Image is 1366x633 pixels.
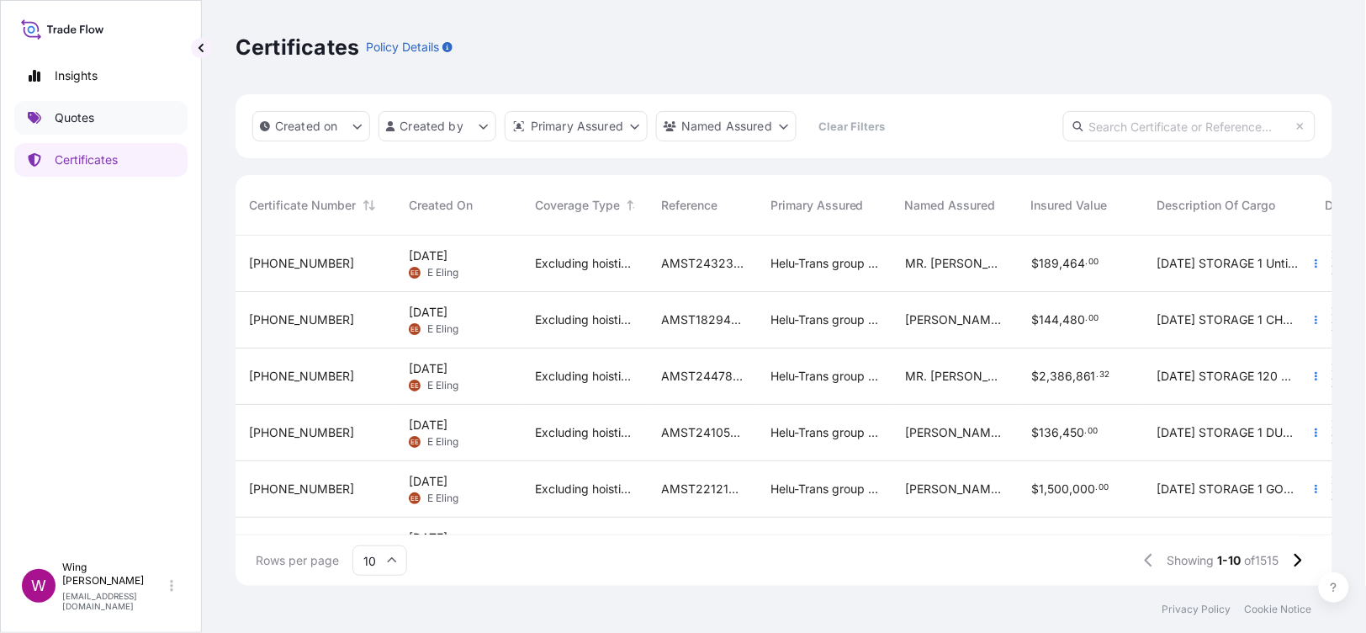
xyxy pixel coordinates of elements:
[14,101,188,135] a: Quotes
[249,311,354,328] span: [PHONE_NUMBER]
[1086,259,1088,265] span: .
[1097,372,1099,378] span: .
[1100,372,1110,378] span: 32
[249,368,354,385] span: [PHONE_NUMBER]
[400,118,464,135] p: Created by
[656,111,797,141] button: cargoOwner Filter options
[905,255,1004,272] span: MR. [PERSON_NAME] (AMST243235PTPT)
[1031,258,1039,269] span: $
[1089,316,1099,322] span: 00
[505,111,648,141] button: distributor Filter options
[410,490,419,507] span: EE
[535,424,634,441] span: Excluding hoisting
[1039,483,1044,495] span: 1
[275,118,338,135] p: Created on
[249,481,354,497] span: [PHONE_NUMBER]
[661,368,744,385] span: AMST244788INLR
[62,591,167,611] p: [EMAIL_ADDRESS][DOMAIN_NAME]
[31,577,46,594] span: W
[249,424,354,441] span: [PHONE_NUMBER]
[427,322,458,336] span: E Eling
[409,360,447,377] span: [DATE]
[905,197,996,214] span: Named Assured
[770,311,878,328] span: Helu-Trans group of companies and their subsidiaries
[427,435,458,449] span: E Eling
[379,111,496,141] button: createdBy Filter options
[427,379,458,392] span: E Eling
[409,197,473,214] span: Created On
[62,561,167,588] p: Wing [PERSON_NAME]
[1218,552,1242,569] span: 1-10
[1085,428,1088,434] span: .
[535,481,634,497] span: Excluding hoisting
[905,368,1004,385] span: MR. [PERSON_NAME] (AMST244788INLR)
[1046,370,1050,382] span: ,
[14,143,188,177] a: Certificates
[1157,255,1299,272] span: [DATE] STORAGE 1 Untitlled [DATE] BY [PERSON_NAME] SG 240715008 SGD 11 045 00 2 Untitlled [DATE] ...
[535,311,634,328] span: Excluding hoisting
[661,197,717,214] span: Reference
[1086,316,1088,322] span: .
[905,424,1004,441] span: [PERSON_NAME] (AMST241050PTPT)
[252,111,370,141] button: createdOn Filter options
[249,255,354,272] span: [PHONE_NUMBER]
[1157,481,1299,497] span: [DATE] STORAGE 1 GOLD FISH BY [PERSON_NAME] [PERSON_NAME] 220121010 SGD 1 200 000 00 2 WATERFALL ...
[249,197,356,214] span: Certificate Number
[905,311,1004,328] span: [PERSON_NAME] (AMST182948SWSW)
[14,59,188,93] a: Insights
[1039,370,1046,382] span: 2
[410,434,419,450] span: EE
[427,492,458,505] span: E Eling
[1039,427,1059,439] span: 136
[1157,311,1299,328] span: [DATE] STORAGE 1 CHOCOLATE [DEMOGRAPHIC_DATA] BY [PERSON_NAME] SG 180629032 2 6 PCS PANURGE BY [P...
[905,481,1004,497] span: [PERSON_NAME] [PERSON_NAME] (AMST221215SYZJ)
[1167,552,1215,569] span: Showing
[1059,427,1062,439] span: ,
[1076,370,1096,382] span: 861
[1162,603,1231,616] a: Privacy Policy
[1072,370,1076,382] span: ,
[623,195,643,215] button: Sort
[1050,370,1072,382] span: 386
[1031,314,1039,326] span: $
[531,118,623,135] p: Primary Assured
[409,247,447,264] span: [DATE]
[805,113,899,140] button: Clear Filters
[1059,314,1062,326] span: ,
[1096,485,1099,491] span: .
[1245,603,1312,616] a: Cookie Notice
[427,266,458,279] span: E Eling
[1059,258,1062,269] span: ,
[1099,485,1109,491] span: 00
[410,264,419,281] span: EE
[359,195,379,215] button: Sort
[366,39,439,56] p: Policy Details
[1062,314,1085,326] span: 480
[409,304,447,321] span: [DATE]
[1245,552,1279,569] span: of 1515
[55,67,98,84] p: Insights
[1089,259,1099,265] span: 00
[819,118,886,135] p: Clear Filters
[770,255,878,272] span: Helu-Trans group of companies and their subsidiaries
[1072,483,1095,495] span: 000
[1157,424,1299,441] span: [DATE] STORAGE 1 DUMPTRUCK BY [US_STATE] [PERSON_NAME] 161220092 1 3 TO 3 3 SGD 15 950 00 2 DIREC...
[770,424,878,441] span: Helu-Trans group of companies and their subsidiaries
[1031,197,1108,214] span: Insured Value
[256,552,339,569] span: Rows per page
[535,197,620,214] span: Coverage Type
[1039,258,1059,269] span: 189
[535,255,634,272] span: Excluding hoisting
[55,152,118,168] p: Certificates
[661,255,744,272] span: AMST243235PTPT
[1157,197,1276,214] span: Description Of Cargo
[1062,258,1085,269] span: 464
[1069,483,1072,495] span: ,
[410,377,419,394] span: EE
[770,197,864,214] span: Primary Assured
[535,368,634,385] span: Excluding hoisting
[1157,368,1299,385] span: [DATE] STORAGE 120 ARTWORKS AS PER ATTACHED LIST
[409,473,447,490] span: [DATE]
